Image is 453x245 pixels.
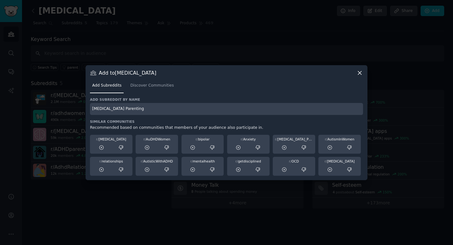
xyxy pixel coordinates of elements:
[141,159,143,163] span: r/
[321,159,359,163] div: [MEDICAL_DATA]
[184,159,222,163] div: mentalhealth
[289,159,292,163] span: r/
[92,159,130,163] div: relationships
[184,137,222,141] div: bipolar
[321,137,359,141] div: AutismInWomen
[92,83,121,88] span: Add Subreddits
[138,159,176,163] div: AutisticWithADHD
[138,137,176,141] div: AuDHDWomen
[90,81,124,94] a: Add Subreddits
[90,119,363,124] h3: Similar Communities
[90,125,363,131] div: Recommended based on communities that members of your audience also participate in.
[99,70,156,76] h3: Add to [MEDICAL_DATA]
[229,137,267,141] div: Anxiety
[275,137,277,141] span: r/
[196,137,198,141] span: r/
[325,137,327,141] span: r/
[229,159,267,163] div: getdisciplined
[96,137,99,141] span: r/
[241,137,243,141] span: r/
[190,159,193,163] span: r/
[275,137,313,141] div: [MEDICAL_DATA]_Parenting
[325,159,327,163] span: r/
[128,81,176,94] a: Discover Communities
[90,103,363,115] input: Enter subreddit name and press enter
[130,83,174,88] span: Discover Communities
[275,159,313,163] div: OCD
[99,159,102,163] span: r/
[92,137,130,141] div: [MEDICAL_DATA]
[143,137,146,141] span: r/
[90,97,363,102] h3: Add subreddit by name
[236,159,238,163] span: r/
